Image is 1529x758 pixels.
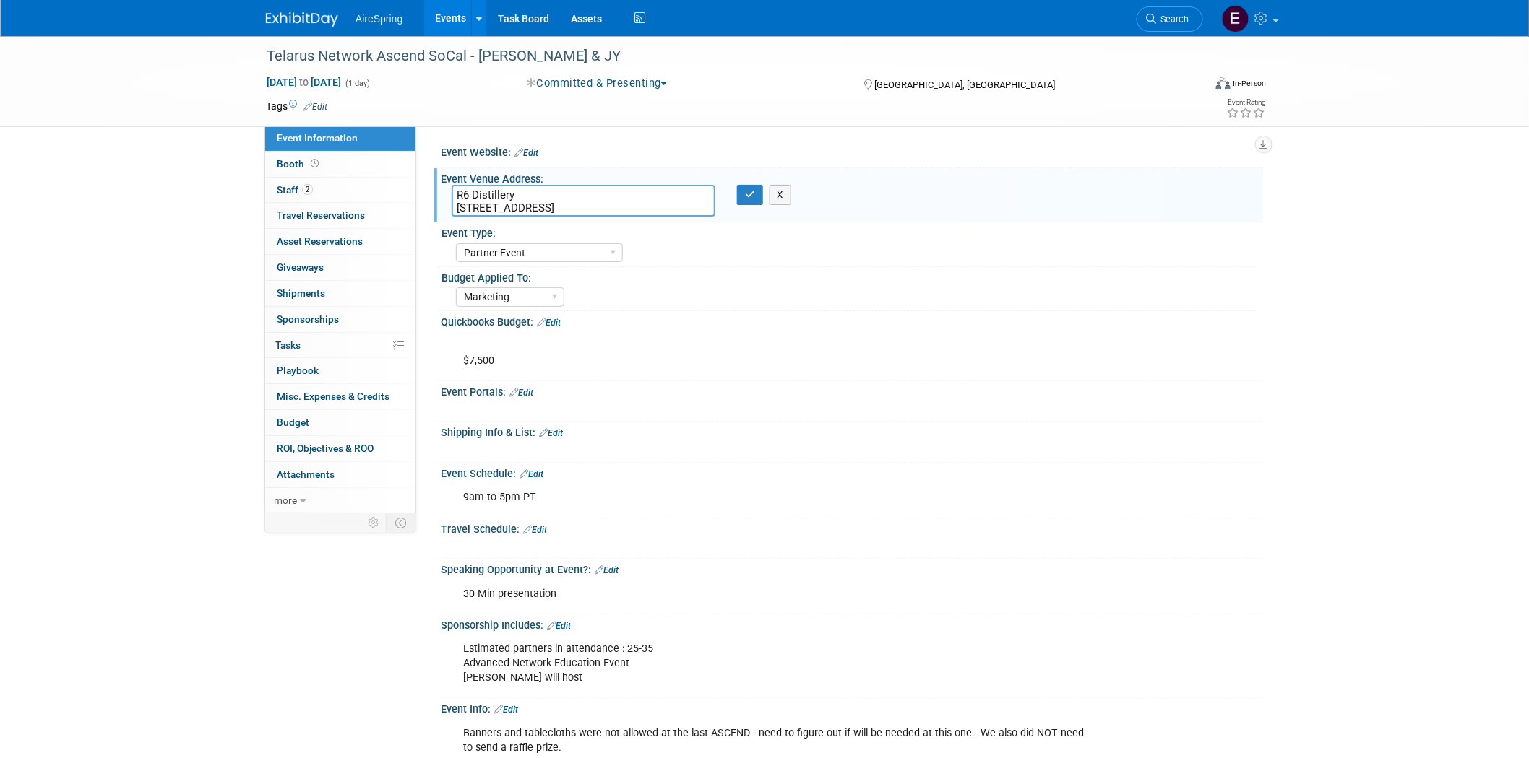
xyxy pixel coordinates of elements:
[441,698,1263,717] div: Event Info:
[277,132,358,144] span: Event Information
[441,463,1263,482] div: Event Schedule:
[441,422,1263,440] div: Shipping Info & List:
[277,443,374,454] span: ROI, Objectives & ROO
[874,79,1055,90] span: [GEOGRAPHIC_DATA], [GEOGRAPHIC_DATA]
[441,311,1263,330] div: Quickbooks Budget:
[265,203,415,228] a: Travel Reservations
[265,462,415,487] a: Attachments
[302,184,313,195] span: 2
[537,318,561,328] a: Edit
[509,388,533,398] a: Edit
[441,518,1263,537] div: Travel Schedule:
[277,184,313,196] span: Staff
[266,12,338,27] img: ExhibitDay
[266,99,327,113] td: Tags
[274,495,297,506] span: more
[303,102,327,112] a: Edit
[275,339,301,351] span: Tasks
[1156,14,1189,25] span: Search
[494,705,518,715] a: Edit
[265,255,415,280] a: Giveaways
[265,488,415,513] a: more
[277,469,335,480] span: Attachments
[441,614,1263,633] div: Sponsorship Includes:
[265,152,415,177] a: Booth
[1222,5,1249,32] img: erica arjona
[1233,78,1267,89] div: In-Person
[265,229,415,254] a: Asset Reservations
[523,525,547,535] a: Edit
[265,178,415,203] a: Staff2
[453,635,1104,692] div: Estimated partners in attendance : 25-35 Advanced Network Education Event [PERSON_NAME] will host
[441,559,1263,578] div: Speaking Opportunity at Event?:
[547,621,571,631] a: Edit
[277,313,339,325] span: Sponsorships
[441,381,1263,400] div: Event Portals:
[356,13,402,25] span: AireSpring
[265,384,415,409] a: Misc. Expenses & Credits
[453,580,1104,609] div: 30 Min presentation
[514,148,538,158] a: Edit
[770,185,792,205] button: X
[522,76,673,91] button: Committed & Presenting
[277,158,322,170] span: Booth
[262,43,1181,69] div: Telarus Network Ascend SoCal - [PERSON_NAME] & JY
[265,126,415,151] a: Event Information
[344,79,370,88] span: (1 day)
[265,281,415,306] a: Shipments
[265,307,415,332] a: Sponsorships
[539,428,563,438] a: Edit
[265,358,415,383] a: Playbook
[277,209,365,221] span: Travel Reservations
[595,565,619,575] a: Edit
[441,168,1263,186] div: Event Venue Address:
[387,513,416,532] td: Toggle Event Tabs
[297,77,311,88] span: to
[441,141,1263,160] div: Event Website:
[277,391,389,402] span: Misc. Expenses & Credits
[1118,75,1267,97] div: Event Format
[453,332,1104,375] div: $7,500
[361,513,387,532] td: Personalize Event Tab Strip
[453,483,1104,512] div: 9am to 5pm PT
[277,417,309,428] span: Budget
[277,235,363,247] span: Asset Reservations
[265,436,415,461] a: ROI, Objectives & ROO
[277,261,324,273] span: Giveaways
[277,365,319,376] span: Playbook
[265,333,415,358] a: Tasks
[442,222,1257,240] div: Event Type:
[277,287,325,299] span: Shipments
[1137,6,1203,32] a: Search
[520,469,543,479] a: Edit
[265,410,415,435] a: Budget
[266,76,342,89] span: [DATE] [DATE]
[308,158,322,169] span: Booth not reserved yet
[1227,99,1266,106] div: Event Rating
[442,267,1257,285] div: Budget Applied To:
[1216,77,1231,89] img: Format-Inperson.png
